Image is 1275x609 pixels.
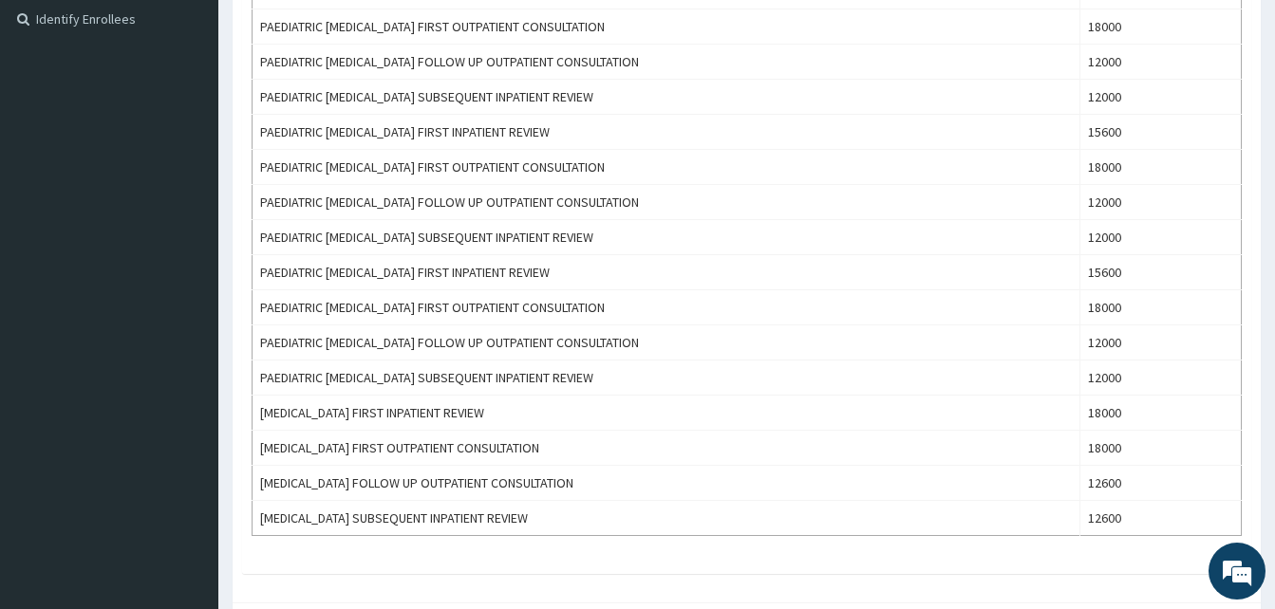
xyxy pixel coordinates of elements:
td: 12600 [1080,466,1242,501]
td: PAEDIATRIC [MEDICAL_DATA] FIRST INPATIENT REVIEW [253,255,1080,290]
td: [MEDICAL_DATA] SUBSEQUENT INPATIENT REVIEW [253,501,1080,536]
td: PAEDIATRIC [MEDICAL_DATA] SUBSEQUENT INPATIENT REVIEW [253,220,1080,255]
td: 15600 [1080,115,1242,150]
div: Minimize live chat window [311,9,357,55]
td: 12000 [1080,80,1242,115]
img: d_794563401_company_1708531726252_794563401 [35,95,77,142]
td: [MEDICAL_DATA] FIRST INPATIENT REVIEW [253,396,1080,431]
td: PAEDIATRIC [MEDICAL_DATA] FIRST INPATIENT REVIEW [253,115,1080,150]
td: PAEDIATRIC [MEDICAL_DATA] FIRST OUTPATIENT CONSULTATION [253,9,1080,45]
span: We're online! [110,183,262,375]
div: Chat with us now [99,106,319,131]
td: PAEDIATRIC [MEDICAL_DATA] FOLLOW UP OUTPATIENT CONSULTATION [253,325,1080,360]
td: 18000 [1080,431,1242,466]
td: 12000 [1080,45,1242,80]
td: 12000 [1080,325,1242,360]
td: 15600 [1080,255,1242,290]
td: PAEDIATRIC [MEDICAL_DATA] SUBSEQUENT INPATIENT REVIEW [253,80,1080,115]
td: PAEDIATRIC [MEDICAL_DATA] SUBSEQUENT INPATIENT REVIEW [253,360,1080,396]
td: 12600 [1080,501,1242,536]
td: 18000 [1080,396,1242,431]
td: 18000 [1080,9,1242,45]
td: PAEDIATRIC [MEDICAL_DATA] FOLLOW UP OUTPATIENT CONSULTATION [253,185,1080,220]
td: PAEDIATRIC [MEDICAL_DATA] FOLLOW UP OUTPATIENT CONSULTATION [253,45,1080,80]
td: [MEDICAL_DATA] FIRST OUTPATIENT CONSULTATION [253,431,1080,466]
td: 12000 [1080,220,1242,255]
td: 18000 [1080,290,1242,325]
textarea: Type your message and hit 'Enter' [9,407,362,473]
td: 12000 [1080,185,1242,220]
td: PAEDIATRIC [MEDICAL_DATA] FIRST OUTPATIENT CONSULTATION [253,290,1080,325]
td: PAEDIATRIC [MEDICAL_DATA] FIRST OUTPATIENT CONSULTATION [253,150,1080,185]
td: 18000 [1080,150,1242,185]
td: 12000 [1080,360,1242,396]
td: [MEDICAL_DATA] FOLLOW UP OUTPATIENT CONSULTATION [253,466,1080,501]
